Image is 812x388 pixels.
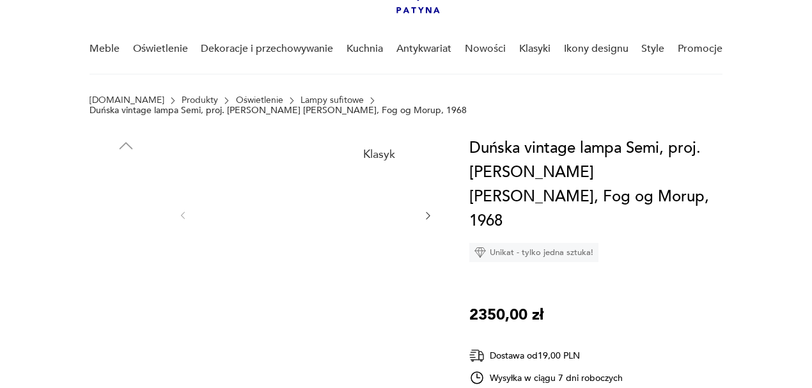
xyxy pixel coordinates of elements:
[564,24,629,74] a: Ikony designu
[201,24,333,74] a: Dekoracje i przechowywanie
[90,95,164,105] a: [DOMAIN_NAME]
[396,24,451,74] a: Antykwariat
[236,95,283,105] a: Oświetlenie
[347,24,383,74] a: Kuchnia
[469,348,623,364] div: Dostawa od 19,00 PLN
[469,303,543,327] p: 2350,00 zł
[469,136,722,233] h1: Duńska vintage lampa Semi, proj. [PERSON_NAME] [PERSON_NAME], Fog og Morup, 1968
[90,24,120,74] a: Meble
[201,136,410,293] img: Zdjęcie produktu Duńska vintage lampa Semi, proj. Bonderup i Thorup, Fog og Morup, 1968
[678,24,722,74] a: Promocje
[90,105,467,116] p: Duńska vintage lampa Semi, proj. [PERSON_NAME] [PERSON_NAME], Fog og Morup, 1968
[182,95,218,105] a: Produkty
[469,370,623,385] div: Wysyłka w ciągu 7 dni roboczych
[469,348,485,364] img: Ikona dostawy
[474,247,486,258] img: Ikona diamentu
[469,243,598,262] div: Unikat - tylko jedna sztuka!
[641,24,664,74] a: Style
[90,244,162,316] img: Zdjęcie produktu Duńska vintage lampa Semi, proj. Bonderup i Thorup, Fog og Morup, 1968
[519,24,550,74] a: Klasyki
[90,162,162,235] img: Zdjęcie produktu Duńska vintage lampa Semi, proj. Bonderup i Thorup, Fog og Morup, 1968
[133,24,188,74] a: Oświetlenie
[465,24,506,74] a: Nowości
[301,95,364,105] a: Lampy sufitowe
[355,141,403,168] div: Klasyk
